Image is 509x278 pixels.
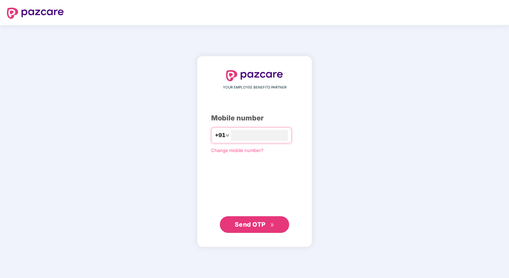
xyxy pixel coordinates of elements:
[270,223,275,227] span: double-right
[226,70,283,81] img: logo
[220,216,289,233] button: Send OTPdouble-right
[223,85,286,90] span: YOUR EMPLOYEE BENEFITS PARTNER
[7,8,64,19] img: logo
[235,221,266,228] span: Send OTP
[211,113,298,124] div: Mobile number
[225,133,230,137] span: down
[211,148,264,153] a: Change mobile number?
[215,131,225,140] span: +91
